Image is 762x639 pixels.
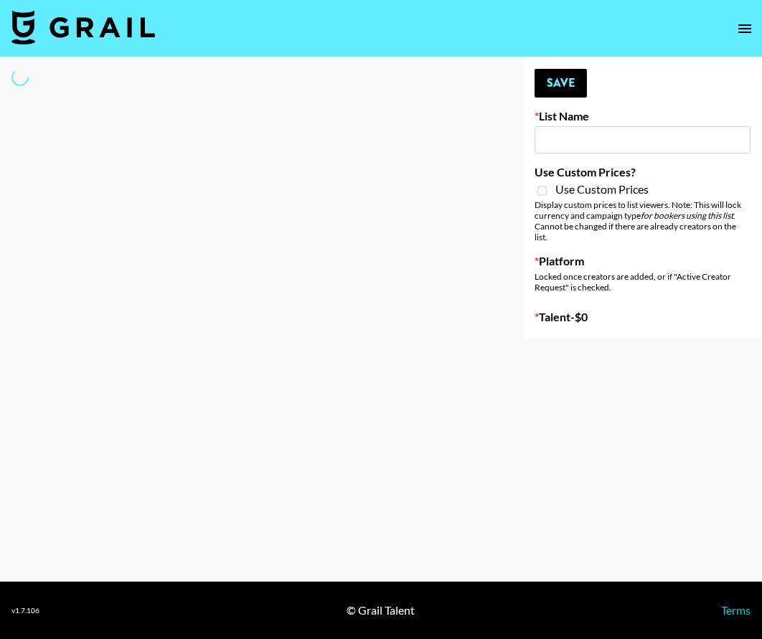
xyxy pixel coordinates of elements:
[721,603,751,617] a: Terms
[535,199,751,242] div: Display custom prices to list viewers. Note: This will lock currency and campaign type . Cannot b...
[535,165,751,179] label: Use Custom Prices?
[641,210,733,221] em: for bookers using this list
[535,109,751,123] label: List Name
[535,254,751,268] label: Platform
[535,310,751,324] label: Talent - $ 0
[535,69,587,98] button: Save
[11,10,155,44] img: Grail Talent
[535,271,751,293] div: Locked once creators are added, or if "Active Creator Request" is checked.
[555,182,649,197] span: Use Custom Prices
[347,603,415,617] div: © Grail Talent
[730,14,759,43] button: open drawer
[11,606,39,615] div: v 1.7.106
